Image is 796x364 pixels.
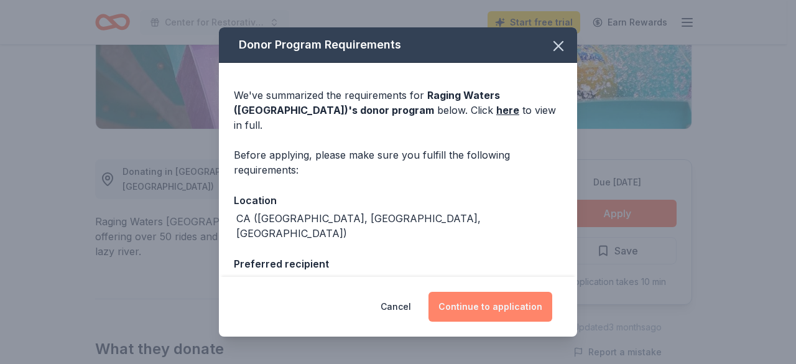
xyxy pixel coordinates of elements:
[234,192,562,208] div: Location
[236,211,562,241] div: CA ([GEOGRAPHIC_DATA], [GEOGRAPHIC_DATA], [GEOGRAPHIC_DATA])
[234,88,562,133] div: We've summarized the requirements for below. Click to view in full.
[381,292,411,322] button: Cancel
[234,256,562,272] div: Preferred recipient
[496,103,519,118] a: here
[236,274,562,304] div: Supports initiatives in the following areas: Childhood & Health, Social Inclusion, Education & Aw...
[428,292,552,322] button: Continue to application
[234,147,562,177] div: Before applying, please make sure you fulfill the following requirements:
[219,27,577,63] div: Donor Program Requirements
